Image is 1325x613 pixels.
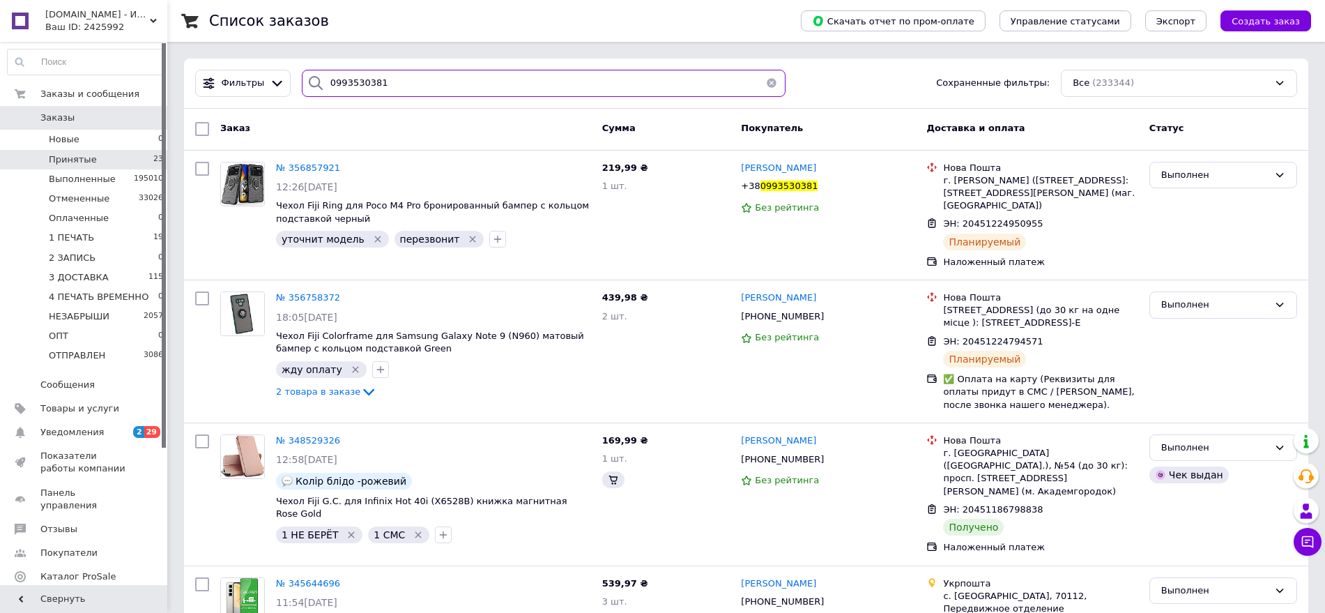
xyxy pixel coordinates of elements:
svg: Удалить метку [467,234,478,245]
div: Нова Пошта [943,434,1138,447]
span: Принятые [49,153,97,166]
button: Управление статусами [1000,10,1131,31]
svg: Удалить метку [413,529,424,540]
span: уточнит модель [282,234,365,245]
span: Заказы [40,112,75,124]
span: Новые [49,133,79,146]
span: 2 шт. [602,311,627,321]
span: Без рейтинга [755,475,819,485]
span: 0 [158,252,163,264]
span: 3 ДОСТАВКА [49,271,109,284]
input: Поиск по номеру заказа, ФИО покупателя, номеру телефона, Email, номеру накладной [302,70,786,97]
span: 0629store.com.ua - Интернет магазин чехлов и защитных стекол для смартфонов [45,8,150,21]
div: Укрпошта [943,577,1138,590]
span: 115 [148,271,163,284]
span: 12:26[DATE] [276,181,337,192]
span: [PERSON_NAME] [741,435,816,446]
div: Ваш ID: 2425992 [45,21,167,33]
span: 1 шт. [602,181,627,191]
span: [PHONE_NUMBER] [741,311,824,321]
span: 2 [133,426,144,438]
h1: Список заказов [209,13,329,29]
a: Чехол Fiji Ring для Poco M4 Pro бронированный бампер с кольцом подставкой черный [276,200,589,224]
span: [PERSON_NAME] [741,578,816,589]
span: Сумма [602,123,636,133]
span: 219,99 ₴ [602,162,648,173]
a: Фото товару [220,292,265,336]
span: ЭН: 20451224950955 [943,218,1043,229]
div: Наложенный платеж [943,256,1138,268]
div: Наложенный платеж [943,541,1138,554]
button: Экспорт [1145,10,1207,31]
div: Планируемый [943,234,1026,250]
span: Сохраненные фильтры: [936,77,1050,90]
img: Фото товару [221,292,264,335]
span: 1 НЕ БЕРЁТ [282,529,338,540]
span: [PERSON_NAME] [741,292,816,303]
span: 539,97 ₴ [602,578,648,589]
span: [PHONE_NUMBER] [741,596,824,607]
span: 0 [158,212,163,225]
span: Колір блідо -рожевий [296,476,406,487]
a: № 356857921 [276,162,340,173]
span: 0 [158,330,163,342]
div: Нова Пошта [943,292,1138,304]
span: 195010 [134,173,163,186]
span: Все [1073,77,1089,90]
a: Чехол Fiji G.C. для Infinix Hot 40i (X6528B) книжка магнитная Rose Gold [276,496,567,520]
a: [PERSON_NAME] [741,577,816,591]
span: [PHONE_NUMBER] [741,454,824,464]
span: 12:58[DATE] [276,454,337,465]
span: Создать заказ [1232,16,1300,27]
span: Скачать отчет по пром-оплате [812,15,974,27]
img: Фото товару [221,162,264,206]
button: Очистить [758,70,786,97]
span: Фильтры [222,77,265,90]
button: Чат с покупателем [1294,528,1322,556]
button: Создать заказ [1220,10,1311,31]
img: Фото товару [221,435,264,478]
span: Оплаченные [49,212,109,225]
span: 0993530381 [760,181,818,191]
span: 1 шт. [602,453,627,464]
span: ЭН: 20451186798838 [943,504,1043,515]
a: [PERSON_NAME] [741,434,816,448]
span: Отзывы [40,523,77,536]
span: 0 [158,133,163,146]
span: +38 [741,181,760,191]
a: Фото товару [220,162,265,206]
span: Покупатель [741,123,803,133]
span: Заказ [220,123,250,133]
a: № 345644696 [276,578,340,589]
span: Покупатели [40,547,98,559]
a: Создать заказ [1207,15,1311,26]
a: [PERSON_NAME] [741,292,816,305]
a: № 356758372 [276,292,340,303]
span: 0 [158,291,163,303]
span: 11:54[DATE] [276,597,337,608]
span: Заказы и сообщения [40,88,139,100]
input: Поиск [8,50,164,75]
span: [PERSON_NAME] [741,162,816,173]
span: 19 [153,232,163,244]
span: 1 СМС [374,529,405,540]
span: 4 ПЕЧАТЬ ВРЕМЕННО [49,291,148,303]
span: 33026 [139,192,163,205]
span: Показатели работы компании [40,450,129,475]
a: Фото товару [220,434,265,479]
span: 2 ЗАПИСЬ [49,252,95,264]
span: Доставка и оплата [926,123,1025,133]
span: 2057 [144,310,163,323]
span: 2 товара в заказе [276,386,360,397]
div: Получено [943,519,1004,536]
span: перезвонит [400,234,460,245]
span: Каталог ProSale [40,570,116,583]
svg: Удалить метку [350,364,361,375]
span: 3086 [144,349,163,362]
span: Сообщения [40,379,95,391]
div: Нова Пошта [943,162,1138,174]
